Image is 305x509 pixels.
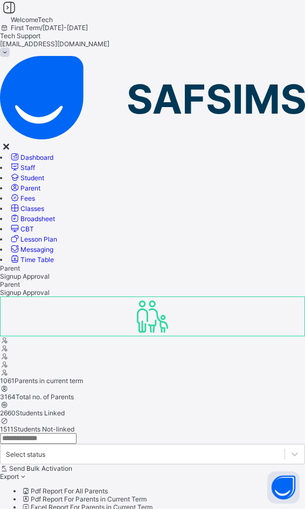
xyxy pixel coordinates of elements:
[20,256,54,264] span: Time Table
[267,471,300,504] button: Open asap
[15,377,83,385] span: Parents in current term
[9,153,53,161] a: Dashboard
[9,245,53,253] a: Messaging
[9,235,57,243] a: Lesson Plan
[9,164,35,172] a: Staff
[20,235,57,243] span: Lesson Plan
[13,425,74,433] span: Students Not-linked
[22,487,305,495] li: dropdown-list-item-null-0
[20,204,44,213] span: Classes
[20,245,53,253] span: Messaging
[9,256,54,264] a: Time Table
[20,174,44,182] span: Student
[9,184,40,192] a: Parent
[9,204,44,213] a: Classes
[20,225,34,233] span: CBT
[9,464,72,472] span: Send Bulk Activation
[9,225,34,233] a: CBT
[20,184,40,192] span: Parent
[9,215,55,223] a: Broadsheet
[20,164,35,172] span: Staff
[9,174,44,182] a: Student
[11,16,53,24] span: Welcome Tech
[6,450,45,458] div: Select status
[16,409,65,417] span: Students Linked
[20,153,53,161] span: Dashboard
[20,215,55,223] span: Broadsheet
[22,495,305,503] li: dropdown-list-item-null-1
[9,194,35,202] a: Fees
[20,194,35,202] span: Fees
[16,393,74,401] span: Total no. of Parents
